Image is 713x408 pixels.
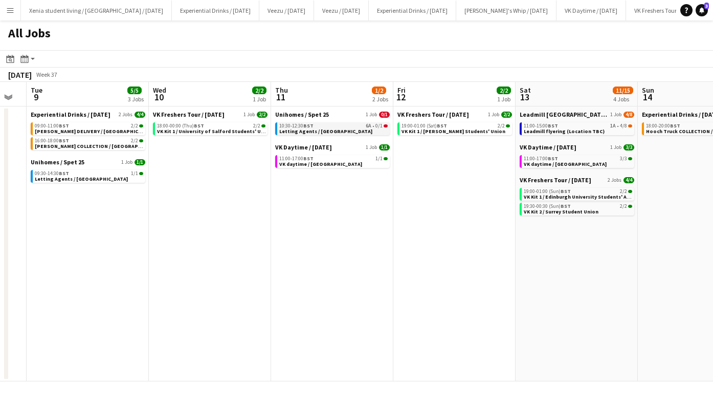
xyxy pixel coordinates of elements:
a: Unihomes / Spet 251 Job1/1 [31,158,145,166]
span: VK Daytime / Sept 2025 [520,143,576,151]
button: Veezu / [DATE] [259,1,314,20]
span: VK daytime / Edinburgh Uni [279,161,362,167]
span: BST [561,203,571,209]
span: Letting Agents / Sheffield [35,176,128,182]
a: 19:30-00:30 (Sun)BST2/2VK Kit 2 / Surrey Student Union [524,203,632,214]
div: VK Freshers Tour / [DATE]1 Job2/218:00-00:00 (Thu)BST2/2VK Kit 1 / University of Salford Students... [153,111,268,137]
span: 18:00-00:00 (Thu) [157,123,204,128]
div: Leadmill [GEOGRAPHIC_DATA] / [DATE]1 Job4/811:00-15:00BST1A•4/8Leadmill flyering (Location TBC) [520,111,634,143]
span: 1/1 [379,144,390,151]
a: 11:00-17:00BST1/1VK daytime / [GEOGRAPHIC_DATA] [279,155,388,167]
span: 2/2 [506,124,510,127]
span: 2/2 [620,204,627,209]
span: 2/2 [253,123,260,128]
div: VK Freshers Tour / [DATE]2 Jobs4/419:00-01:00 (Sun)BST2/2VK Kit 1 / Edinburgh University Students... [520,176,634,218]
span: Leadmill flyering (Location TBC) [524,128,605,135]
button: VK Freshers Tour / [DATE] [626,1,707,20]
span: VK Kit 1 / Edinburgh University Students' Association [524,194,653,200]
span: Experiential Drinks / Sept 2025 [31,111,110,118]
span: 1/1 [135,159,145,165]
span: VK Freshers Tour / Sept 25 [520,176,591,184]
span: 2 Jobs [608,177,621,183]
span: 3/3 [628,157,632,160]
span: BST [670,122,680,129]
span: 09:00-11:00 [35,123,69,128]
div: 3 Jobs [128,95,144,103]
span: BST [194,122,204,129]
span: 19:00-01:00 (Sun) [524,189,571,194]
button: [PERSON_NAME]'s Whip / [DATE] [456,1,556,20]
span: 1 Job [488,112,499,118]
span: 3/3 [623,144,634,151]
span: Hammonds DELIVERY / Manchester [35,128,155,135]
span: 1 Job [610,112,621,118]
span: 0/1 [379,112,390,118]
span: 19:30-00:30 (Sun) [524,204,571,209]
span: 4/8 [623,112,634,118]
button: Experiential Drinks / [DATE] [172,1,259,20]
span: BST [59,137,69,144]
a: Experiential Drinks / [DATE]2 Jobs4/4 [31,111,145,118]
div: 1 Job [253,95,266,103]
span: 14 [640,91,654,103]
span: BST [303,122,314,129]
a: 11:00-17:00BST3/3VK daytime / [GEOGRAPHIC_DATA] [524,155,632,167]
span: 13 [518,91,531,103]
span: 18:00-20:00 [646,123,680,128]
span: 2/2 [252,87,266,94]
a: 11:00-15:00BST1A•4/8Leadmill flyering (Location TBC) [524,122,632,134]
span: Wed [153,85,166,95]
div: VK Daytime / [DATE]1 Job3/311:00-17:00BST3/3VK daytime / [GEOGRAPHIC_DATA] [520,143,634,176]
span: 2/2 [139,139,143,142]
span: VK daytime / Surrey Uni [524,161,607,167]
span: 1 Job [366,144,377,151]
div: Unihomes / Spet 251 Job0/110:30-12:30BST6A•0/1Letting Agents / [GEOGRAPHIC_DATA] [275,111,390,143]
span: 10:30-12:30 [279,123,314,128]
a: VK Freshers Tour / [DATE]1 Job2/2 [397,111,512,118]
span: Leadmill Sheffield / Sept 25 [520,111,608,118]
span: 2/2 [628,205,632,208]
a: 16:00-18:00BST2/2[PERSON_NAME] COLLECTION / [GEOGRAPHIC_DATA] [35,137,143,149]
span: VK Daytime / Sept 2025 [275,143,332,151]
span: 1 Job [610,144,621,151]
span: 4/8 [620,123,627,128]
span: 1 Job [243,112,255,118]
span: 2/2 [261,124,265,127]
span: 1/1 [139,172,143,175]
div: Experiential Drinks / [DATE]2 Jobs4/409:00-11:00BST2/2[PERSON_NAME] DELIVERY / [GEOGRAPHIC_DATA]1... [31,111,145,158]
span: 19:00-01:00 (Sat) [402,123,447,128]
a: 09:30-14:30BST1/1Letting Agents / [GEOGRAPHIC_DATA] [35,170,143,182]
div: [DATE] [8,70,32,80]
button: Veezu / [DATE] [314,1,369,20]
a: 3 [696,4,708,16]
span: 6A [366,123,371,128]
span: 1/1 [131,171,138,176]
span: VK Freshers Tour / Sept 25 [397,111,469,118]
span: Fri [397,85,406,95]
span: Unihomes / Spet 25 [31,158,84,166]
a: VK Freshers Tour / [DATE]2 Jobs4/4 [520,176,634,184]
button: Xenia student living / [GEOGRAPHIC_DATA] / [DATE] [21,1,172,20]
a: 18:00-00:00 (Thu)BST2/2VK Kit 1 / University of Salford Students' Union [157,122,265,134]
a: VK Daytime / [DATE]1 Job3/3 [520,143,634,151]
span: 11:00-15:00 [524,123,558,128]
button: VK Daytime / [DATE] [556,1,626,20]
span: 0/1 [375,123,383,128]
span: 1A [610,123,616,128]
a: 19:00-01:00 (Sun)BST2/2VK Kit 1 / Edinburgh University Students' Association [524,188,632,200]
span: 11 [274,91,288,103]
button: Experiential Drinks / [DATE] [369,1,456,20]
span: Sat [520,85,531,95]
span: Hammonds COLLECTION / Manchester [35,143,163,149]
span: BST [59,170,69,177]
a: 09:00-11:00BST2/2[PERSON_NAME] DELIVERY / [GEOGRAPHIC_DATA] [35,122,143,134]
div: 1 Job [497,95,510,103]
span: 2/2 [131,138,138,143]
a: Unihomes / Spet 251 Job0/1 [275,111,390,118]
span: 11:00-17:00 [279,156,314,161]
a: VK Freshers Tour / [DATE]1 Job2/2 [153,111,268,118]
span: VK Freshers Tour / Sept 25 [153,111,225,118]
span: 11:00-17:00 [524,156,558,161]
span: 16:00-18:00 [35,138,69,143]
span: 3/3 [620,156,627,161]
